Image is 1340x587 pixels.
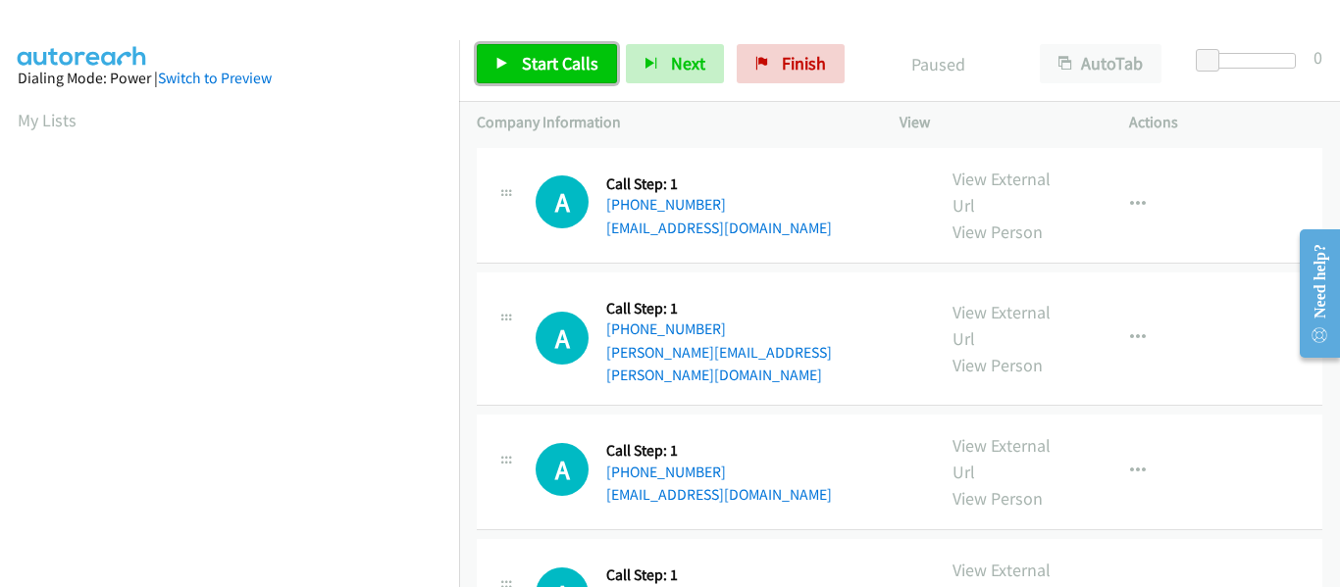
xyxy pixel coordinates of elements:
[1040,44,1161,83] button: AutoTab
[953,220,1043,243] a: View Person
[606,195,726,214] a: [PHONE_NUMBER]
[606,343,832,385] a: [PERSON_NAME][EMAIL_ADDRESS][PERSON_NAME][DOMAIN_NAME]
[536,312,589,365] div: The call is yet to be attempted
[158,69,272,87] a: Switch to Preview
[1283,216,1340,371] iframe: Resource Center
[782,52,826,74] span: Finish
[737,44,845,83] a: Finish
[871,51,1005,77] p: Paused
[536,175,589,228] div: The call is yet to be attempted
[1129,111,1323,134] p: Actions
[536,443,589,496] h1: A
[522,52,598,74] span: Start Calls
[536,175,589,228] h1: A
[477,44,617,83] a: Start Calls
[18,67,441,90] div: Dialing Mode: Power |
[1206,53,1296,69] div: Delay between calls (in seconds)
[1314,44,1322,71] div: 0
[953,301,1051,350] a: View External Url
[953,487,1043,510] a: View Person
[606,485,832,504] a: [EMAIL_ADDRESS][DOMAIN_NAME]
[606,299,917,318] h5: Call Step: 1
[900,111,1094,134] p: View
[477,111,864,134] p: Company Information
[671,52,705,74] span: Next
[536,312,589,365] h1: A
[953,168,1051,217] a: View External Url
[606,219,832,237] a: [EMAIL_ADDRESS][DOMAIN_NAME]
[953,354,1043,376] a: View Person
[606,319,726,338] a: [PHONE_NUMBER]
[606,463,726,481] a: [PHONE_NUMBER]
[953,434,1051,483] a: View External Url
[606,565,832,585] h5: Call Step: 1
[606,174,832,194] h5: Call Step: 1
[18,109,77,131] a: My Lists
[626,44,724,83] button: Next
[606,441,832,461] h5: Call Step: 1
